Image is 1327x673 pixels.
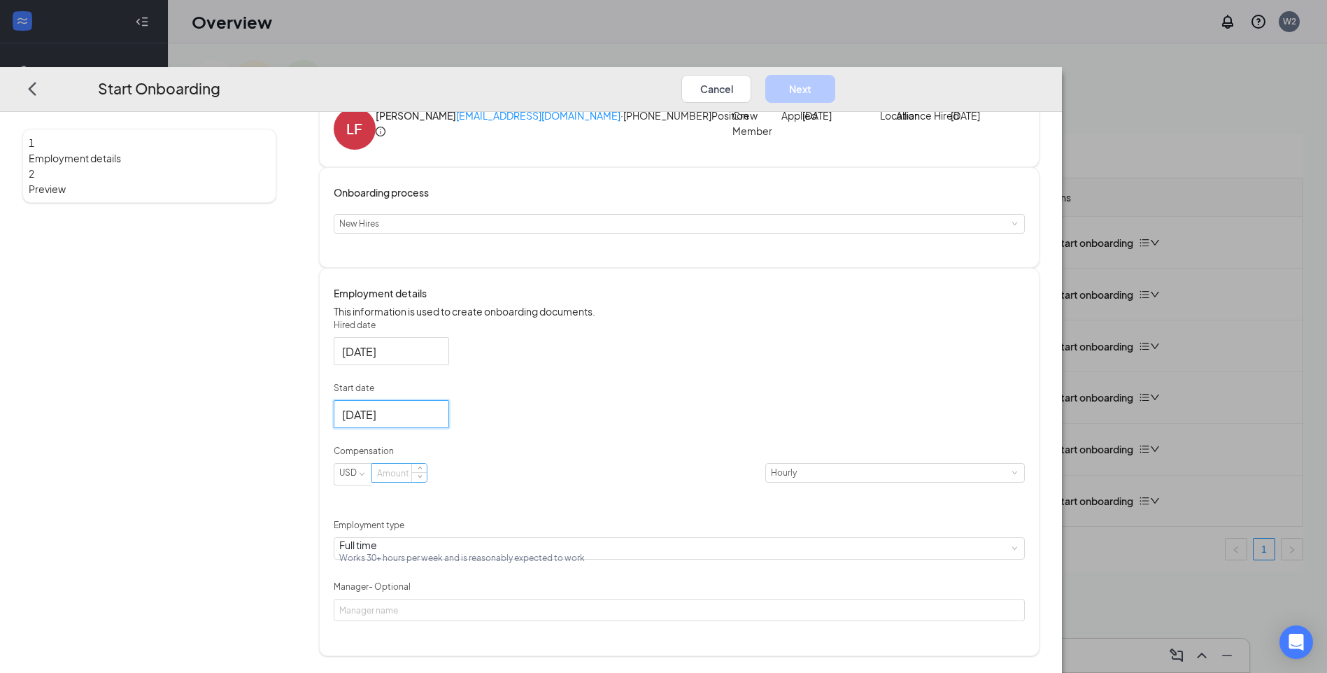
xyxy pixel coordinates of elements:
p: · [PHONE_NUMBER] [456,108,711,136]
p: Position [711,108,732,123]
span: Decrease Value [412,472,427,481]
p: [DATE] [951,108,984,123]
input: Manager name [334,599,1025,621]
p: This information is used to create onboarding documents. [334,304,1025,319]
span: Increase Value [412,464,427,473]
input: Sep 1, 2025 [342,406,438,423]
input: Aug 26, 2025 [342,343,438,360]
div: USD [339,464,367,482]
span: 2 [29,167,34,180]
div: Works 30+ hours per week and is reasonably expected to work [339,552,585,564]
p: Compensation [334,445,1025,458]
h4: Employment details [334,285,1025,301]
div: [object Object] [339,538,595,564]
input: Amount [372,464,427,482]
h4: [PERSON_NAME] [376,108,456,123]
p: Applied [781,108,802,123]
div: Hourly [771,464,807,482]
span: 1 [29,136,34,149]
p: Start date [334,382,1025,395]
p: Employment type [334,519,1025,532]
div: Open Intercom Messenger [1279,625,1313,659]
button: Next [765,75,835,103]
p: Crew Member [732,108,774,139]
h4: Onboarding process [334,185,1025,200]
button: Cancel [681,75,751,103]
p: [DATE] [802,108,844,123]
span: info-circle [376,127,385,136]
p: Hired [934,108,950,123]
span: New Hires [339,218,379,229]
div: [object Object] [339,215,389,233]
p: Manager [334,581,1025,593]
span: Employment details [29,150,270,166]
p: Location [880,108,896,123]
p: Alliance [896,108,929,123]
div: LF [346,119,362,139]
div: Full time [339,538,585,552]
h3: Start Onboarding [98,77,220,100]
span: - Optional [369,581,411,592]
p: Hired date [334,319,1025,332]
a: [EMAIL_ADDRESS][DOMAIN_NAME] [456,109,620,122]
span: Preview [29,181,270,197]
